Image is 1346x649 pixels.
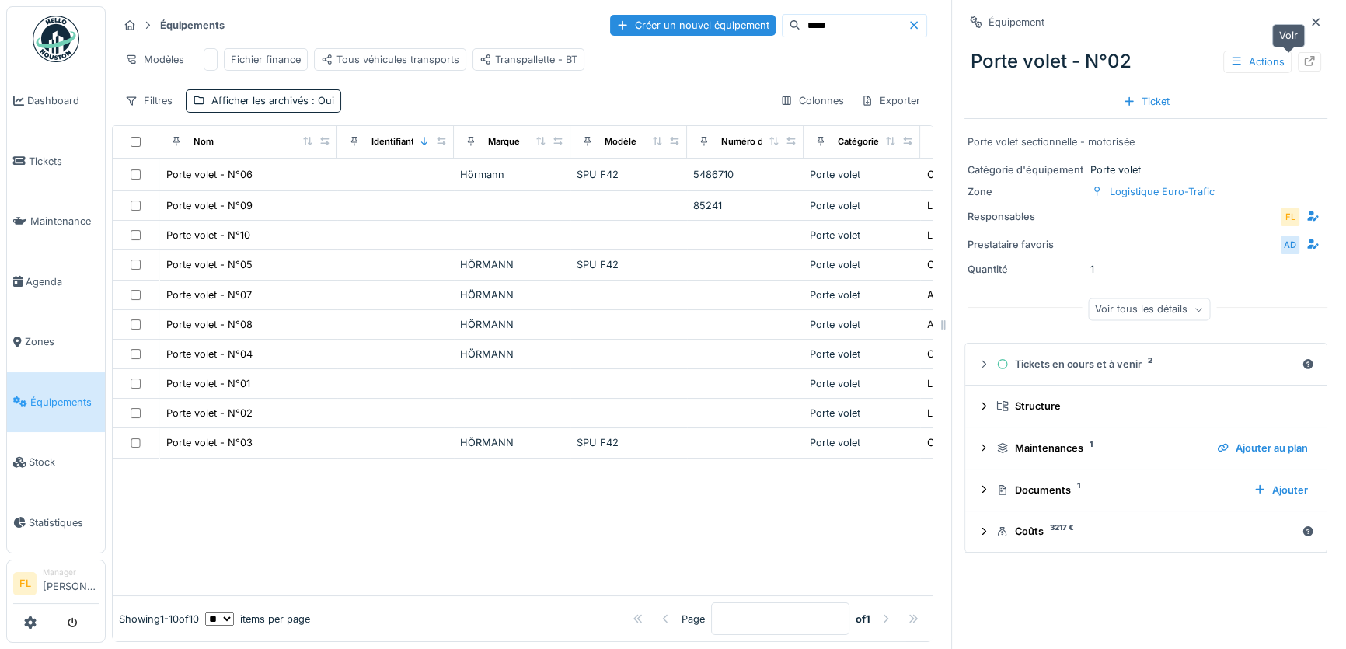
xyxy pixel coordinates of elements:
[166,198,253,213] div: Porte volet - N°09
[30,214,99,229] span: Maintenance
[30,395,99,410] span: Équipements
[118,48,191,71] div: Modèles
[7,312,105,372] a: Zones
[971,392,1320,420] summary: Structure
[693,198,797,213] div: 85241
[968,262,1324,277] div: 1
[927,317,1002,332] div: Atelier - Garage
[605,135,636,148] div: Modèle
[968,209,1084,224] div: Responsables
[309,95,334,106] span: : Oui
[968,162,1324,177] div: Porte volet
[29,154,99,169] span: Tickets
[1110,184,1215,199] div: Logistique Euro-Trafic
[927,406,1032,420] div: Logistique Euro-Trafic
[1247,480,1314,501] div: Ajouter
[996,399,1308,413] div: Structure
[1211,438,1314,459] div: Ajouter au plan
[29,515,99,530] span: Statistiques
[968,184,1084,199] div: Zone
[989,15,1044,30] div: Équipement
[488,135,520,148] div: Marque
[927,167,1037,182] div: Coca-cola - Crossdock
[996,357,1295,372] div: Tickets en cours et à venir
[996,524,1295,539] div: Coûts
[971,350,1320,379] summary: Tickets en cours et à venir2
[7,71,105,131] a: Dashboard
[773,89,851,112] div: Colonnes
[460,347,564,361] div: HÖRMANN
[460,167,564,182] div: Hörmann
[927,198,1032,213] div: Logistique Euro-Trafic
[43,567,99,578] div: Manager
[721,135,793,148] div: Numéro de Série
[682,612,705,626] div: Page
[810,406,914,420] div: Porte volet
[25,334,99,349] span: Zones
[43,567,99,600] li: [PERSON_NAME]
[838,135,946,148] div: Catégories d'équipement
[7,372,105,433] a: Équipements
[927,376,1032,391] div: Logistique Euro-Trafic
[7,252,105,312] a: Agenda
[968,162,1084,177] div: Catégorie d'équipement
[810,347,914,361] div: Porte volet
[1279,234,1301,256] div: AD
[26,274,99,289] span: Agenda
[810,288,914,302] div: Porte volet
[810,376,914,391] div: Porte volet
[119,612,199,626] div: Showing 1 - 10 of 10
[194,135,214,148] div: Nom
[854,89,927,112] div: Exporter
[479,52,577,67] div: Transpallette - BT
[371,135,447,148] div: Identifiant interne
[13,572,37,595] li: FL
[810,317,914,332] div: Porte volet
[810,198,914,213] div: Porte volet
[321,52,459,67] div: Tous véhicules transports
[996,483,1241,497] div: Documents
[927,435,1037,450] div: Coca-cola - Crossdock
[460,288,564,302] div: HÖRMANN
[166,347,253,361] div: Porte volet - N°04
[968,237,1084,252] div: Prestataire favoris
[7,432,105,493] a: Stock
[810,435,914,450] div: Porte volet
[927,257,1037,272] div: Coca-cola - Crossdock
[460,435,564,450] div: HÖRMANN
[27,93,99,108] span: Dashboard
[693,167,797,182] div: 5486710
[205,612,310,626] div: items per page
[13,567,99,604] a: FL Manager[PERSON_NAME]
[968,134,1324,149] div: Porte volet sectionnelle - motorisée
[166,406,253,420] div: Porte volet - N°02
[971,476,1320,504] summary: Documents1Ajouter
[1117,91,1176,112] div: Ticket
[971,434,1320,462] summary: Maintenances1Ajouter au plan
[810,257,914,272] div: Porte volet
[577,435,681,450] div: SPU F42
[166,167,253,182] div: Porte volet - N°06
[1223,51,1292,73] div: Actions
[154,18,231,33] strong: Équipements
[1272,24,1305,47] div: Voir
[166,317,253,332] div: Porte volet - N°08
[810,167,914,182] div: Porte volet
[610,15,776,36] div: Créer un nouvel équipement
[460,257,564,272] div: HÖRMANN
[927,347,1037,361] div: Coca-cola - Crossdock
[7,191,105,252] a: Maintenance
[996,441,1205,455] div: Maintenances
[231,52,301,67] div: Fichier finance
[810,228,914,243] div: Porte volet
[166,228,250,243] div: Porte volet - N°10
[460,317,564,332] div: HÖRMANN
[856,612,870,626] strong: of 1
[118,89,180,112] div: Filtres
[211,93,334,108] div: Afficher les archivés
[166,376,250,391] div: Porte volet - N°01
[1279,206,1301,228] div: FL
[29,455,99,469] span: Stock
[964,41,1327,82] div: Porte volet - N°02
[577,167,681,182] div: SPU F42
